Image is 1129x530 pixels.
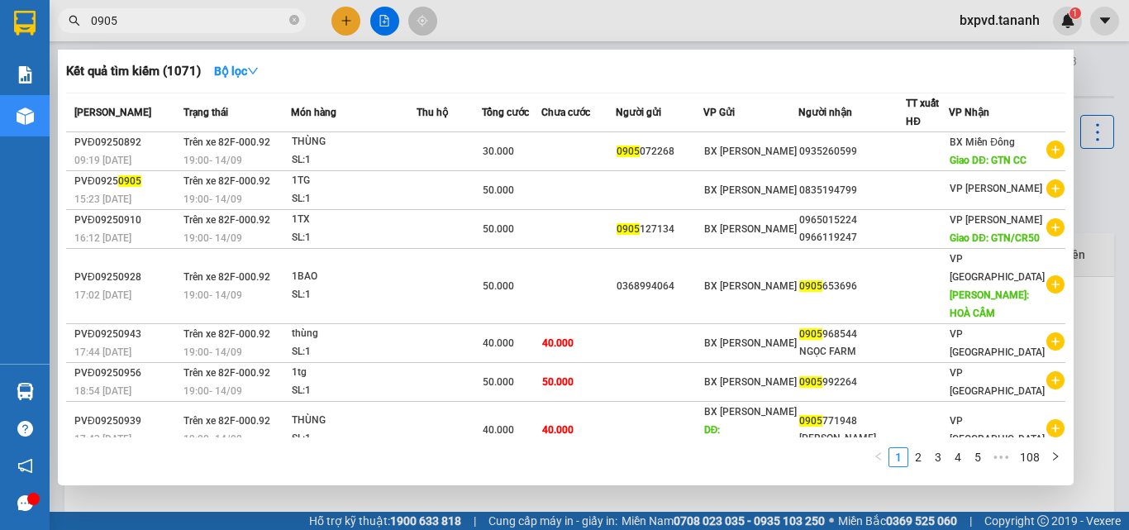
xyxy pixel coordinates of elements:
div: SL: 1 [292,151,416,170]
span: DĐ: [PERSON_NAME] [704,424,781,454]
span: plus-circle [1046,179,1065,198]
img: solution-icon [17,66,34,84]
div: 968544 [799,326,905,343]
a: 4 [949,448,967,466]
span: 50.000 [483,184,514,196]
span: BX Miền Đông [950,136,1015,148]
div: PVĐ09250939 [74,413,179,430]
span: TT xuất HĐ [906,98,939,127]
span: VP [GEOGRAPHIC_DATA] [950,367,1045,397]
span: 50.000 [483,223,514,235]
span: BX [PERSON_NAME] [704,406,797,418]
span: 50.000 [542,376,574,388]
div: 1TG [292,172,416,190]
div: 127134 [617,221,703,238]
span: message [17,495,33,511]
span: question-circle [17,421,33,437]
span: VP [GEOGRAPHIC_DATA] [950,253,1045,283]
span: 0905 [617,223,640,235]
li: 5 [968,447,988,467]
span: right [1050,451,1060,461]
span: 17:02 [DATE] [74,289,131,301]
div: [PERSON_NAME] [799,430,905,447]
span: 19:00 - 14/09 [183,385,242,397]
div: thùng [292,325,416,343]
button: left [869,447,888,467]
span: 19:00 - 14/09 [183,433,242,445]
li: Next 5 Pages [988,447,1014,467]
span: BX [PERSON_NAME] [704,223,797,235]
a: 5 [969,448,987,466]
span: VP Gửi [703,107,735,118]
div: PVĐ09250928 [74,269,179,286]
span: [PERSON_NAME]: HOÀ CẦM [950,289,1029,319]
div: PVĐ09250943 [74,326,179,343]
span: 0905 [799,376,822,388]
span: BX [PERSON_NAME] [704,376,797,388]
span: 17:44 [DATE] [74,346,131,358]
li: 4 [948,447,968,467]
span: Trạng thái [183,107,228,118]
span: Trên xe 82F-000.92 [183,415,270,427]
span: 09:19 [DATE] [74,155,131,166]
div: SL: 1 [292,229,416,247]
span: 18:54 [DATE] [74,385,131,397]
span: Giao DĐ: GTN CC [950,155,1027,166]
span: 0905 [617,146,640,157]
span: Chưa cước [541,107,590,118]
span: 40.000 [483,337,514,349]
div: NGỌC FARM [799,343,905,360]
span: 30.000 [483,146,514,157]
div: THÙNG [292,133,416,151]
span: 19:00 - 14/09 [183,193,242,205]
li: Next Page [1046,447,1065,467]
div: 653696 [799,278,905,295]
img: warehouse-icon [17,107,34,125]
span: close-circle [289,15,299,25]
input: Tìm tên, số ĐT hoặc mã đơn [91,12,286,30]
div: PVĐ09250892 [74,134,179,151]
div: 072268 [617,143,703,160]
div: SL: 1 [292,382,416,400]
span: Trên xe 82F-000.92 [183,214,270,226]
div: SL: 1 [292,190,416,208]
span: Người gửi [616,107,661,118]
span: plus-circle [1046,371,1065,389]
span: close-circle [289,13,299,29]
div: PVĐ09250956 [74,365,179,382]
div: 0935260599 [799,143,905,160]
span: Người nhận [798,107,852,118]
li: 2 [908,447,928,467]
span: VP [GEOGRAPHIC_DATA] [950,415,1045,445]
a: 2 [909,448,927,466]
span: Trên xe 82F-000.92 [183,136,270,148]
span: left [874,451,884,461]
div: 0965015224 [799,212,905,229]
span: BX [PERSON_NAME] [704,280,797,292]
strong: Bộ lọc [214,64,259,78]
a: 1 [889,448,907,466]
li: Previous Page [869,447,888,467]
img: logo-vxr [14,11,36,36]
span: 0905 [799,328,822,340]
img: warehouse-icon [17,383,34,400]
span: plus-circle [1046,419,1065,437]
div: PVĐ0925 [74,173,179,190]
li: 3 [928,447,948,467]
span: 40.000 [483,424,514,436]
a: 3 [929,448,947,466]
div: 992264 [799,374,905,391]
span: plus-circle [1046,332,1065,351]
span: 15:23 [DATE] [74,193,131,205]
span: Giao DĐ: GTN/CR50 [950,232,1040,244]
div: 771948 [799,413,905,430]
div: THÙNG [292,412,416,430]
div: 1BAO [292,268,416,286]
span: 19:00 - 14/09 [183,346,242,358]
span: Tổng cước [482,107,529,118]
span: 50.000 [483,376,514,388]
span: Trên xe 82F-000.92 [183,175,270,187]
span: 50.000 [483,280,514,292]
div: 1TX [292,211,416,229]
h3: Kết quả tìm kiếm ( 1071 ) [66,63,201,80]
